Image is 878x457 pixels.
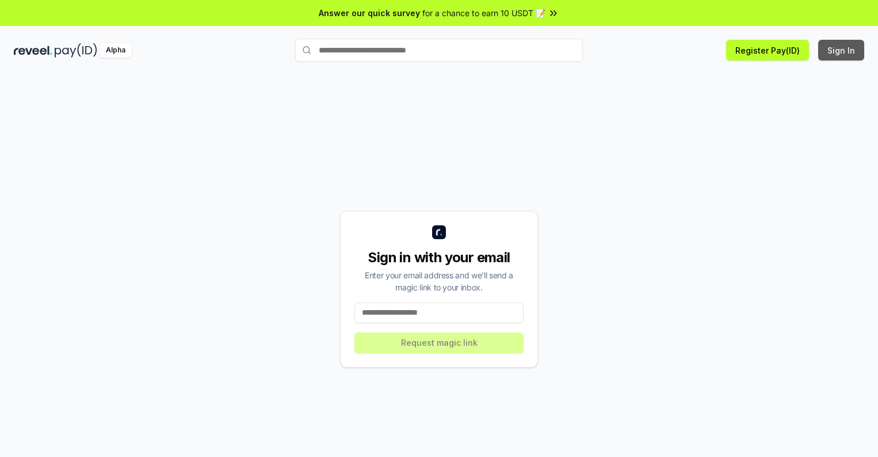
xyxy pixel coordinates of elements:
[100,43,132,58] div: Alpha
[319,7,420,19] span: Answer our quick survey
[354,269,524,293] div: Enter your email address and we’ll send a magic link to your inbox.
[14,43,52,58] img: reveel_dark
[432,225,446,239] img: logo_small
[726,40,809,61] button: Register Pay(ID)
[354,248,524,267] div: Sign in with your email
[422,7,545,19] span: for a chance to earn 10 USDT 📝
[818,40,864,61] button: Sign In
[55,43,97,58] img: pay_id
